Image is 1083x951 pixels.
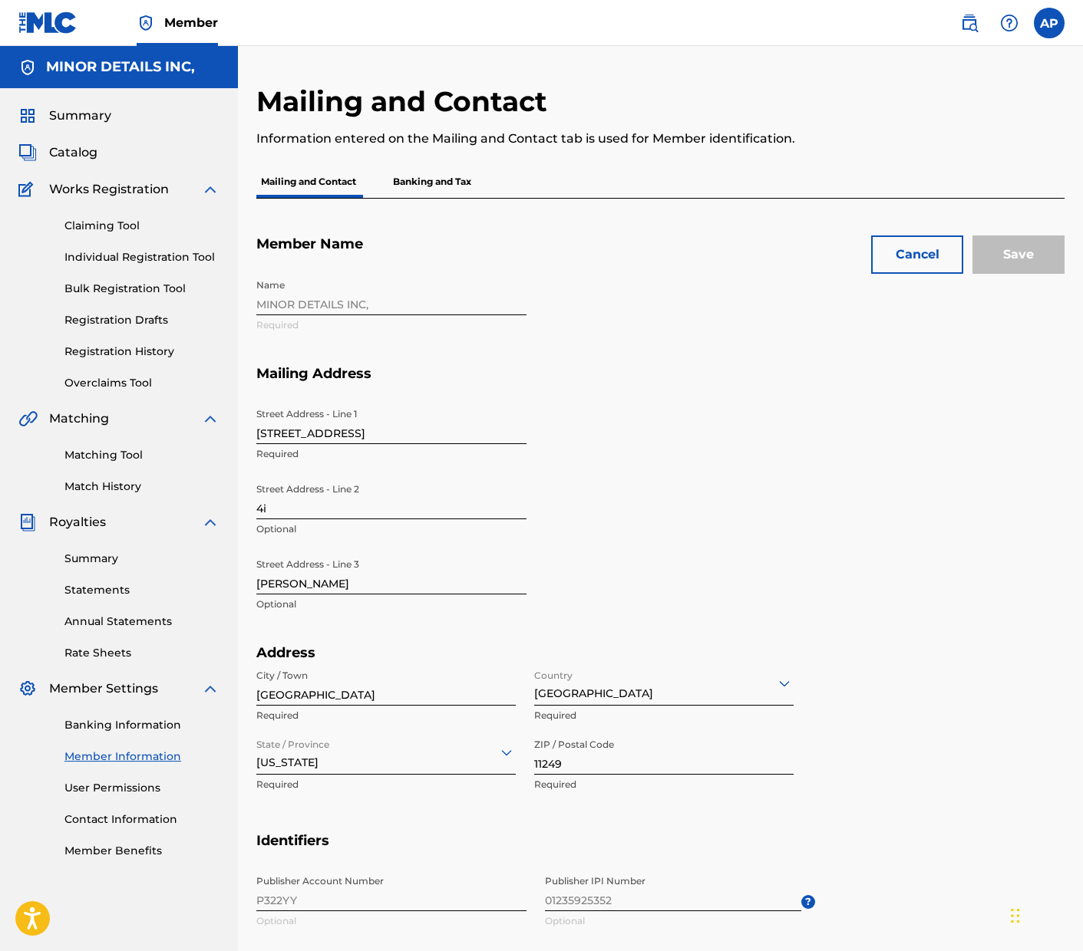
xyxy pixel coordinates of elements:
[201,680,220,698] img: expand
[201,513,220,531] img: expand
[64,218,220,234] a: Claiming Tool
[1040,662,1083,785] iframe: Resource Center
[256,729,329,752] label: State / Province
[64,811,220,828] a: Contact Information
[64,582,220,598] a: Statements
[64,344,220,360] a: Registration History
[18,410,38,428] img: Matching
[256,778,516,791] p: Required
[954,8,985,38] a: Public Search
[1006,877,1083,951] iframe: Chat Widget
[256,733,516,771] div: [US_STATE]
[256,235,1065,271] h5: Member Name
[256,597,527,611] p: Optional
[256,709,516,722] p: Required
[960,14,979,32] img: search
[164,14,218,31] span: Member
[18,58,37,77] img: Accounts
[18,143,97,162] a: CatalogCatalog
[64,479,220,495] a: Match History
[18,107,37,125] img: Summary
[388,166,476,198] p: Banking and Tax
[256,644,815,662] h5: Address
[534,709,794,722] p: Required
[534,664,794,702] div: [GEOGRAPHIC_DATA]
[49,680,158,698] span: Member Settings
[18,12,78,34] img: MLC Logo
[137,14,155,32] img: Top Rightsholder
[256,84,555,119] h2: Mailing and Contact
[18,107,111,125] a: SummarySummary
[18,143,37,162] img: Catalog
[1034,8,1065,38] div: User Menu
[64,645,220,661] a: Rate Sheets
[256,447,527,461] p: Required
[49,410,109,428] span: Matching
[64,551,220,567] a: Summary
[201,180,220,199] img: expand
[18,680,37,698] img: Member Settings
[64,717,220,733] a: Banking Information
[64,447,220,463] a: Matching Tool
[64,843,220,859] a: Member Benefits
[256,166,361,198] p: Mailing and Contact
[801,895,815,909] span: ?
[534,660,573,683] label: Country
[994,8,1025,38] div: Help
[64,281,220,297] a: Bulk Registration Tool
[46,58,195,76] h5: MINOR DETAILS INC,
[256,832,1065,868] h5: Identifiers
[201,410,220,428] img: expand
[64,780,220,796] a: User Permissions
[64,375,220,391] a: Overclaims Tool
[64,749,220,765] a: Member Information
[49,180,169,199] span: Works Registration
[534,778,794,791] p: Required
[18,513,37,531] img: Royalties
[256,130,879,148] p: Information entered on the Mailing and Contact tab is used for Member identification.
[871,235,963,274] button: Cancel
[49,143,97,162] span: Catalog
[1011,893,1020,939] div: Drag
[49,513,106,531] span: Royalties
[64,249,220,265] a: Individual Registration Tool
[256,522,527,536] p: Optional
[64,312,220,328] a: Registration Drafts
[64,614,220,630] a: Annual Statements
[256,365,1065,401] h5: Mailing Address
[49,107,111,125] span: Summary
[1000,14,1019,32] img: help
[18,180,38,199] img: Works Registration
